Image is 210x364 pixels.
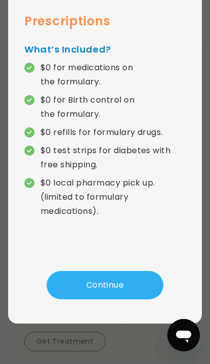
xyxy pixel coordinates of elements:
p: $0 local pharmacy pick up. (limited to formulary medications). [41,176,186,218]
p: $0 for medications on the formulary. [41,61,186,89]
p: $0 refills for formulary drugs. [41,125,163,140]
h3: Prescriptions [24,12,186,30]
iframe: Button to launch messaging window [167,319,200,351]
p: $0 test strips for diabetes with free shipping. [41,144,186,172]
p: $0 for Birth control on the formulary. [41,93,186,121]
button: Continue [47,271,163,299]
h4: What’s Included? [24,42,186,57]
